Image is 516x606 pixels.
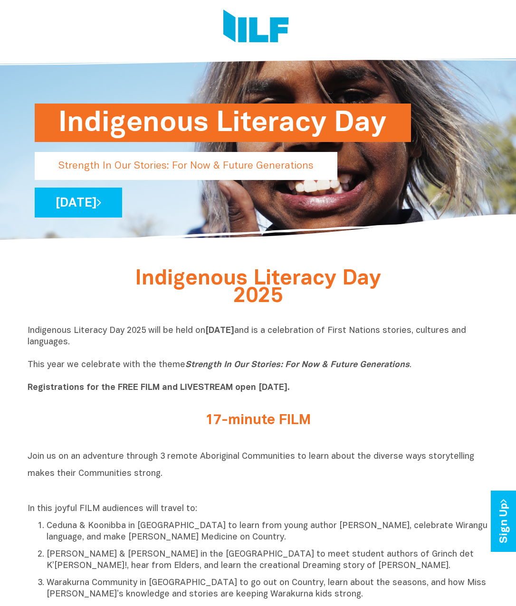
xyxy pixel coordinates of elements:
[58,104,387,142] h1: Indigenous Literacy Day
[35,188,122,218] a: [DATE]
[205,327,234,335] b: [DATE]
[135,269,381,306] span: Indigenous Literacy Day 2025
[47,521,488,543] p: Ceduna & Koonibba in [GEOGRAPHIC_DATA] to learn from young author [PERSON_NAME], celebrate Wirang...
[47,578,488,600] p: Warakurna Community in [GEOGRAPHIC_DATA] to go out on Country, learn about the seasons, and how M...
[223,9,289,45] img: Logo
[28,503,488,515] p: In this joyful FILM audiences will travel to:
[35,152,337,180] p: Strength In Our Stories: For Now & Future Generations
[28,453,474,478] span: Join us on an adventure through 3 remote Aboriginal Communities to learn about the diverse ways s...
[112,413,405,428] h2: 17-minute FILM
[28,325,488,394] p: Indigenous Literacy Day 2025 will be held on and is a celebration of First Nations stories, cultu...
[185,361,410,369] i: Strength In Our Stories: For Now & Future Generations
[28,384,290,392] b: Registrations for the FREE FILM and LIVESTREAM open [DATE].
[47,549,488,572] p: [PERSON_NAME] & [PERSON_NAME] in the [GEOGRAPHIC_DATA] to meet student authors of Grinch det K’[P...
